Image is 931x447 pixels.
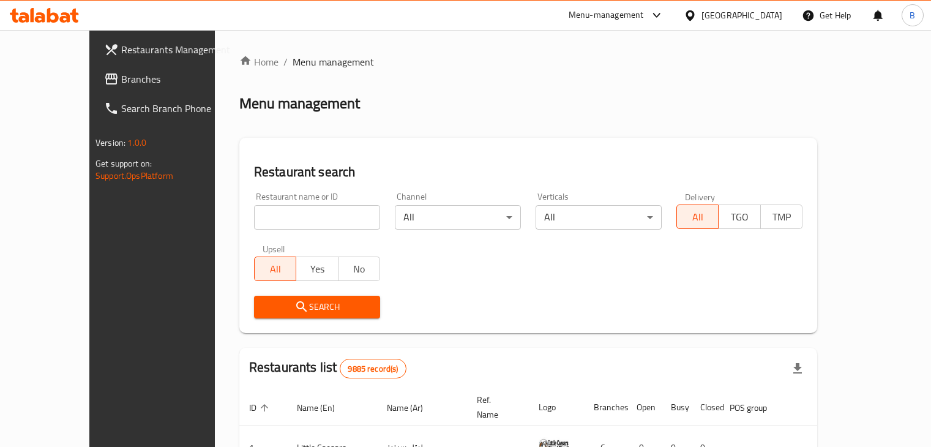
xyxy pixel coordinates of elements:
button: All [254,257,296,281]
button: Search [254,296,380,318]
span: TGO [723,208,755,226]
span: ID [249,400,272,415]
button: Yes [296,257,338,281]
span: Restaurants Management [121,42,235,57]
span: TMP [766,208,798,226]
div: Total records count [340,359,406,378]
th: Busy [661,389,690,426]
span: No [343,260,375,278]
button: All [676,205,719,229]
input: Search for restaurant name or ID.. [254,205,380,230]
span: Branches [121,72,235,86]
div: All [395,205,521,230]
span: Name (En) [297,400,351,415]
div: Export file [783,354,812,383]
span: All [682,208,714,226]
button: TGO [718,205,760,229]
span: Ref. Name [477,393,514,422]
span: 9885 record(s) [340,363,405,375]
a: Search Branch Phone [94,94,245,123]
span: Search Branch Phone [121,101,235,116]
span: All [260,260,291,278]
h2: Restaurant search [254,163,802,181]
div: All [536,205,662,230]
div: [GEOGRAPHIC_DATA] [701,9,782,22]
span: POS group [730,400,783,415]
div: Menu-management [569,8,644,23]
span: 1.0.0 [127,135,146,151]
button: TMP [760,205,802,229]
a: Branches [94,64,245,94]
span: Name (Ar) [387,400,439,415]
span: Version: [95,135,125,151]
th: Branches [584,389,627,426]
a: Home [239,54,279,69]
span: Search [264,299,370,315]
th: Open [627,389,661,426]
th: Closed [690,389,720,426]
h2: Menu management [239,94,360,113]
label: Upsell [263,244,285,253]
li: / [283,54,288,69]
a: Support.OpsPlatform [95,168,173,184]
span: Get support on: [95,156,152,171]
button: No [338,257,380,281]
span: Menu management [293,54,374,69]
span: Yes [301,260,333,278]
nav: breadcrumb [239,54,817,69]
h2: Restaurants list [249,358,406,378]
th: Logo [529,389,584,426]
label: Delivery [685,192,716,201]
span: B [910,9,915,22]
a: Restaurants Management [94,35,245,64]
